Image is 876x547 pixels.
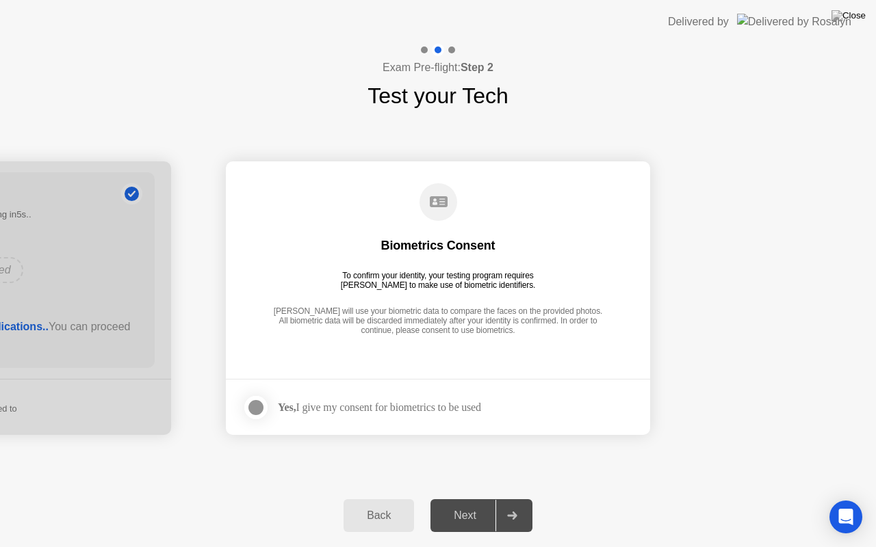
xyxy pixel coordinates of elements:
b: Step 2 [461,62,493,73]
div: Open Intercom Messenger [829,501,862,533]
div: [PERSON_NAME] will use your biometric data to compare the faces on the provided photos. All biome... [270,306,606,337]
h1: Test your Tech [368,79,508,112]
button: Next [430,499,532,532]
strong: Yes, [278,401,296,413]
div: Delivered by [668,14,729,30]
div: Biometrics Consent [381,237,495,254]
div: I give my consent for biometrics to be used [278,401,481,414]
h4: Exam Pre-flight: [383,59,493,76]
div: To confirm your identity, your testing program requires [PERSON_NAME] to make use of biometric id... [335,271,541,290]
div: Next [435,509,495,522]
img: Delivered by Rosalyn [737,14,851,29]
div: Back [348,509,410,522]
img: Close [832,10,866,21]
button: Back [344,499,414,532]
